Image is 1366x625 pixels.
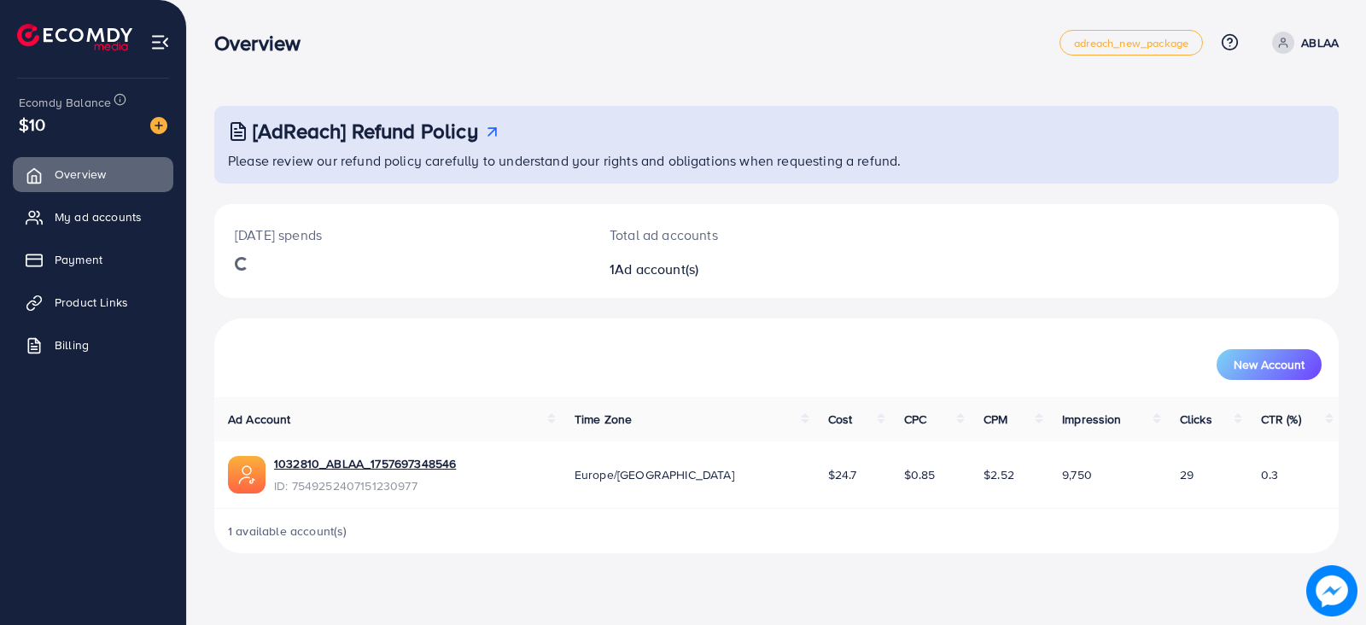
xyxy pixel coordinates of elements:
[228,523,347,540] span: 1 available account(s)
[150,32,170,52] img: menu
[984,411,1007,428] span: CPM
[228,150,1328,171] p: Please review our refund policy carefully to understand your rights and obligations when requesti...
[274,477,456,494] span: ID: 7549252407151230977
[13,157,173,191] a: Overview
[55,251,102,268] span: Payment
[1060,30,1203,55] a: adreach_new_package
[828,466,857,483] span: $24.7
[228,411,291,428] span: Ad Account
[575,411,632,428] span: Time Zone
[228,456,266,494] img: ic-ads-acc.e4c84228.svg
[150,117,167,134] img: image
[575,466,734,483] span: Europe/[GEOGRAPHIC_DATA]
[13,328,173,362] a: Billing
[828,411,853,428] span: Cost
[19,94,111,111] span: Ecomdy Balance
[1062,411,1122,428] span: Impression
[1261,411,1301,428] span: CTR (%)
[615,260,698,278] span: Ad account(s)
[1180,466,1194,483] span: 29
[214,31,314,55] h3: Overview
[17,24,132,50] img: logo
[610,225,849,245] p: Total ad accounts
[1265,32,1339,54] a: ABLAA
[235,225,569,245] p: [DATE] spends
[13,285,173,319] a: Product Links
[13,242,173,277] a: Payment
[1261,466,1278,483] span: 0.3
[19,112,45,137] span: $10
[1301,32,1339,53] p: ABLAA
[1217,349,1322,380] button: New Account
[55,336,89,353] span: Billing
[1074,38,1188,49] span: adreach_new_package
[610,261,849,277] h2: 1
[13,200,173,234] a: My ad accounts
[1062,466,1092,483] span: 9,750
[1306,565,1357,616] img: image
[1234,359,1305,371] span: New Account
[984,466,1014,483] span: $2.52
[904,411,926,428] span: CPC
[274,455,456,472] a: 1032810_ABLAA_1757697348546
[253,119,478,143] h3: [AdReach] Refund Policy
[55,208,142,225] span: My ad accounts
[1180,411,1212,428] span: Clicks
[904,466,936,483] span: $0.85
[55,166,106,183] span: Overview
[55,294,128,311] span: Product Links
